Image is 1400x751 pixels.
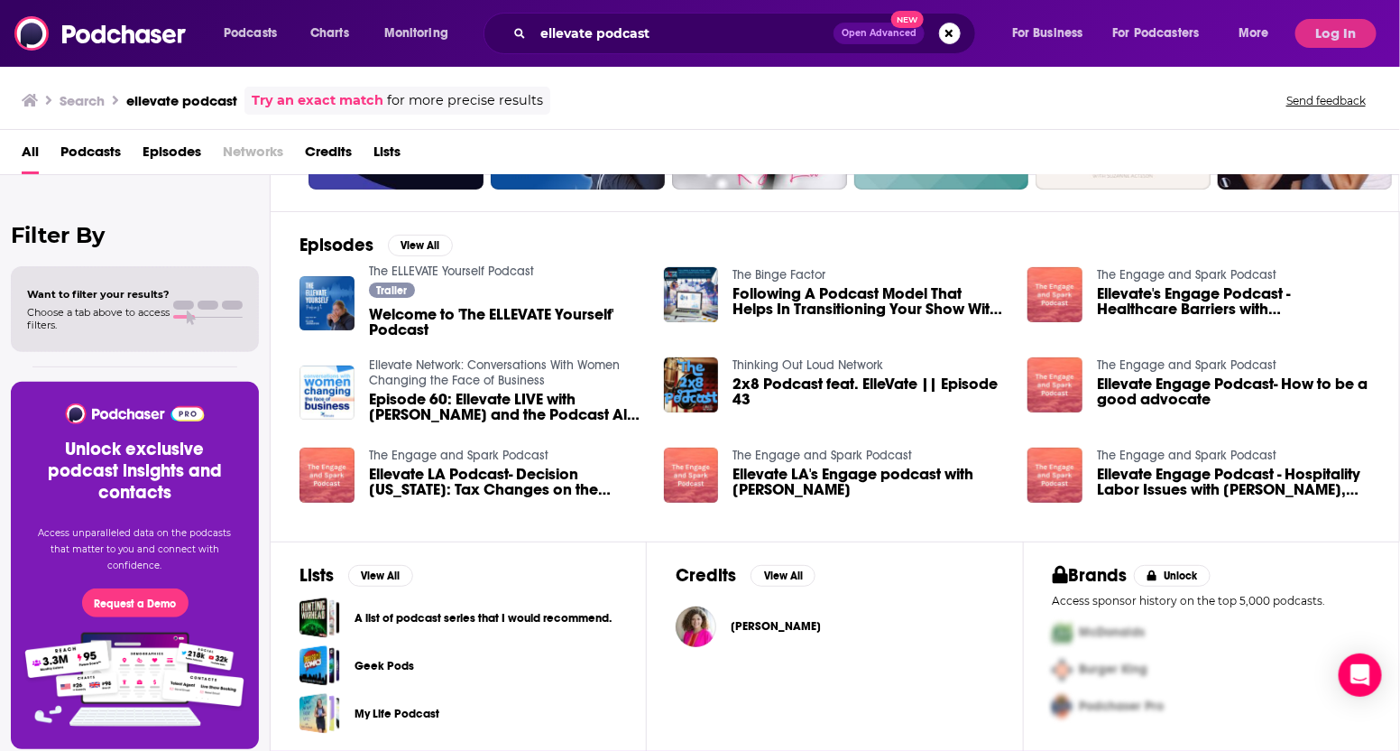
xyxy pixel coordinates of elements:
a: Ellevate Engage Podcast - Hospitality Labor Issues with Stan Harris, Louisiana Restaurant Associa... [1097,467,1370,497]
button: View All [348,565,413,587]
span: Ellevate Engage Podcast - Hospitality Labor Issues with [PERSON_NAME], [US_STATE] Restaurant Asso... [1097,467,1370,497]
span: Podcasts [224,21,277,46]
a: The ELLEVATE Yourself Podcast [369,264,534,279]
span: Charts [310,21,349,46]
span: New [891,11,924,28]
img: Following A Podcast Model That Helps In Transitioning Your Show With Maricella Herrera Of The Ell... [664,267,719,322]
button: open menu [372,19,472,48]
a: Ellevate Engage Podcast- How to be a good advocate [1097,376,1370,407]
a: 2x8 Podcast feat. ElleVate || Episode 43 [732,376,1006,407]
img: Welcome to 'The ELLEVATE Yourself' Podcast [299,276,355,331]
button: open menu [1226,19,1292,48]
h2: Lists [299,564,334,587]
span: For Podcasters [1113,21,1200,46]
img: Maricella Herrera [676,607,716,647]
a: All [22,137,39,174]
img: Third Pro Logo [1045,689,1080,726]
img: Ellevate Engage Podcast - Hospitality Labor Issues with Stan Harris, Louisiana Restaurant Associa... [1027,448,1082,503]
img: Podchaser - Follow, Share and Rate Podcasts [64,403,206,424]
img: Ellevate Engage Podcast- How to be a good advocate [1027,357,1082,413]
span: For Business [1012,21,1083,46]
img: Ellevate's Engage Podcast - Healthcare Barriers with Kathy Klibert and Traci Thompson [1027,267,1082,322]
a: Lists [373,137,401,174]
span: Trailer [376,285,407,296]
a: Credits [305,137,352,174]
span: McDonalds [1080,626,1146,641]
button: open menu [211,19,300,48]
a: Ellevate LA Podcast- Decision Louisiana: Tax Changes on the November Ballot [369,467,642,497]
h3: Search [60,92,105,109]
h2: Episodes [299,234,373,256]
span: Following A Podcast Model That Helps In Transitioning Your Show With [PERSON_NAME] Of The Ellevat... [732,286,1006,317]
a: Following A Podcast Model That Helps In Transitioning Your Show With Maricella Herrera Of The Ell... [732,286,1006,317]
span: Ellevate LA's Engage podcast with [PERSON_NAME] [732,467,1006,497]
img: Ellevate LA Podcast- Decision Louisiana: Tax Changes on the November Ballot [299,448,355,503]
a: My Life Podcast [355,704,439,724]
span: Open Advanced [842,29,916,38]
button: Unlock [1134,565,1211,587]
span: Welcome to 'The ELLEVATE Yourself' Podcast [369,307,642,338]
span: Episode 60: Ellevate LIVE with [PERSON_NAME] and the Podcast All-Stars [369,392,642,422]
a: Charts [299,19,360,48]
a: The Engage and Spark Podcast [732,448,912,463]
div: Open Intercom Messenger [1339,654,1382,697]
input: Search podcasts, credits, & more... [533,19,834,48]
img: Second Pro Logo [1045,652,1080,689]
a: EpisodesView All [299,234,453,256]
img: First Pro Logo [1045,615,1080,652]
a: Geek Pods [299,645,340,686]
span: Choose a tab above to access filters. [27,306,170,331]
button: Request a Demo [82,589,189,617]
span: for more precise results [387,90,543,111]
a: Ellevate's Engage Podcast - Healthcare Barriers with Kathy Klibert and Traci Thompson [1097,286,1370,317]
span: Want to filter your results? [27,288,170,301]
a: CreditsView All [676,564,815,587]
a: The Engage and Spark Podcast [369,448,548,463]
p: Access sponsor history on the top 5,000 podcasts. [1053,594,1370,607]
a: Maricella Herrera [731,619,821,634]
span: Ellevate LA Podcast- Decision [US_STATE]: Tax Changes on the November Ballot [369,467,642,497]
button: View All [388,235,453,256]
img: Episode 60: Ellevate LIVE with Gretchen Carlson and the Podcast All-Stars [299,366,355,421]
h3: Unlock exclusive podcast insights and contacts [32,439,237,504]
h3: ellevate podcast [126,92,237,109]
a: A list of podcast series that I would recommend. [355,608,612,628]
span: Ellevate's Engage Podcast - Healthcare Barriers with [PERSON_NAME] and [PERSON_NAME] [1097,286,1370,317]
img: Ellevate LA's Engage podcast with Veneeth Iyengar [664,448,719,503]
h2: Filter By [11,222,259,248]
img: 2x8 Podcast feat. ElleVate || Episode 43 [664,357,719,413]
a: Podcasts [60,137,121,174]
img: Podchaser - Follow, Share and Rate Podcasts [14,16,188,51]
a: Geek Pods [355,656,414,676]
a: Episode 60: Ellevate LIVE with Gretchen Carlson and the Podcast All-Stars [369,392,642,422]
a: Episodes [143,137,201,174]
p: Access unparalleled data on the podcasts that matter to you and connect with confidence. [32,525,237,574]
span: [PERSON_NAME] [731,619,821,634]
a: Ellevate LA's Engage podcast with Veneeth Iyengar [732,467,1006,497]
span: Networks [223,137,283,174]
a: My Life Podcast [299,693,340,734]
button: open menu [999,19,1106,48]
a: The Engage and Spark Podcast [1097,448,1276,463]
a: A list of podcast series that I would recommend. [299,598,340,638]
h2: Credits [676,564,736,587]
button: Send feedback [1281,93,1371,108]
